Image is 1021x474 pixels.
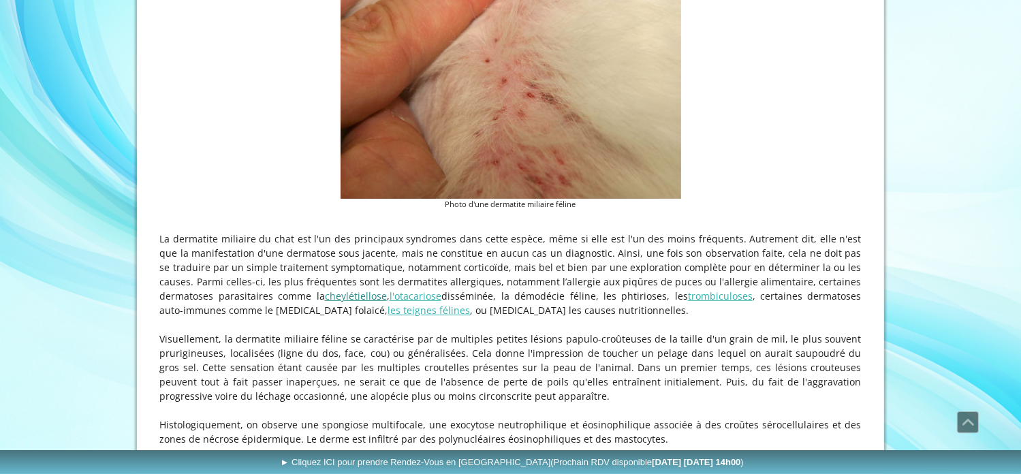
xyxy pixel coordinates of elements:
[160,417,862,446] p: Histologiquement, on observe une spongiose multifocale, une exocytose neutrophilique et éosinophi...
[388,304,471,317] a: les teignes félines
[652,457,740,467] b: [DATE] [DATE] 14h00
[160,332,862,403] p: Visuellement, la dermatite miliaire féline se caractérise par de multiples petites lésions papulo...
[325,289,387,302] a: cheylétiellose
[390,289,441,302] a: l'otacariose
[958,412,978,432] span: Défiler vers le haut
[341,199,681,210] figcaption: Photo d'une dermatite miliaire féline
[550,457,743,467] span: (Prochain RDV disponible )
[160,232,862,317] p: La dermatite miliaire du chat est l'un des principaux syndromes dans cette espèce, même si elle e...
[281,457,744,467] span: ► Cliquez ICI pour prendre Rendez-Vous en [GEOGRAPHIC_DATA]
[957,411,979,433] a: Défiler vers le haut
[688,289,753,302] a: trombiculoses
